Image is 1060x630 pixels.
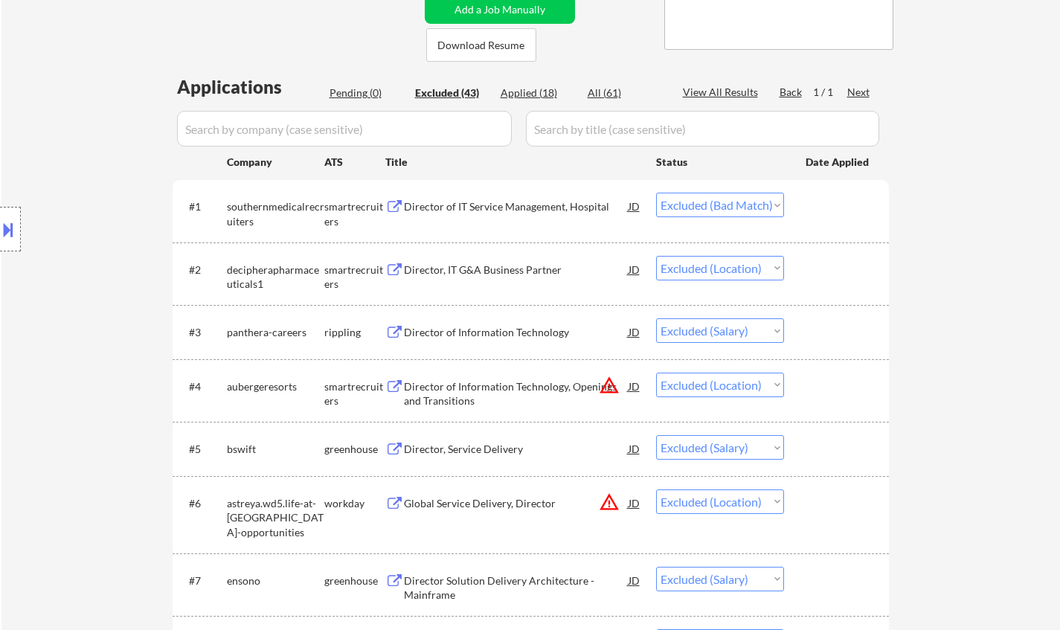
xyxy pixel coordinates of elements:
div: View All Results [683,85,762,100]
div: Director, IT G&A Business Partner [404,263,629,277]
div: Director of Information Technology [404,325,629,340]
div: Back [780,85,803,100]
input: Search by company (case sensitive) [177,111,512,147]
div: #4 [189,379,215,394]
div: JD [627,193,642,219]
div: Director Solution Delivery Architecture - Mainframe [404,573,629,602]
div: #5 [189,442,215,457]
div: JD [627,435,642,462]
div: Applied (18) [501,86,575,100]
div: greenhouse [324,573,385,588]
div: panthera-careers [227,325,324,340]
div: smartrecruiters [324,199,385,228]
div: JD [627,489,642,516]
div: All (61) [588,86,662,100]
div: workday [324,496,385,511]
div: astreya.wd5.life-at-[GEOGRAPHIC_DATA]-opportunities [227,496,324,540]
div: 1 / 1 [813,85,847,100]
div: greenhouse [324,442,385,457]
div: #7 [189,573,215,588]
div: smartrecruiters [324,379,385,408]
div: JD [627,373,642,399]
div: ensono [227,573,324,588]
div: Excluded (43) [415,86,489,100]
div: Title [385,155,642,170]
div: Director of Information Technology, Openings and Transitions [404,379,629,408]
div: Director of IT Service Management, Hospital [404,199,629,214]
div: JD [627,256,642,283]
div: bswift [227,442,324,457]
div: Status [656,148,784,175]
div: aubergeresorts [227,379,324,394]
div: rippling [324,325,385,340]
button: warning_amber [599,375,620,396]
div: #6 [189,496,215,511]
div: Applications [177,78,324,96]
div: Director, Service Delivery [404,442,629,457]
div: Pending (0) [330,86,404,100]
div: Company [227,155,324,170]
div: Global Service Delivery, Director [404,496,629,511]
button: Download Resume [426,28,536,62]
div: southernmedicalrecruiters [227,199,324,228]
input: Search by title (case sensitive) [526,111,879,147]
div: ATS [324,155,385,170]
div: Date Applied [806,155,871,170]
div: smartrecruiters [324,263,385,292]
div: JD [627,567,642,594]
button: warning_amber [599,492,620,512]
div: JD [627,318,642,345]
div: Next [847,85,871,100]
div: decipherapharmaceuticals1 [227,263,324,292]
